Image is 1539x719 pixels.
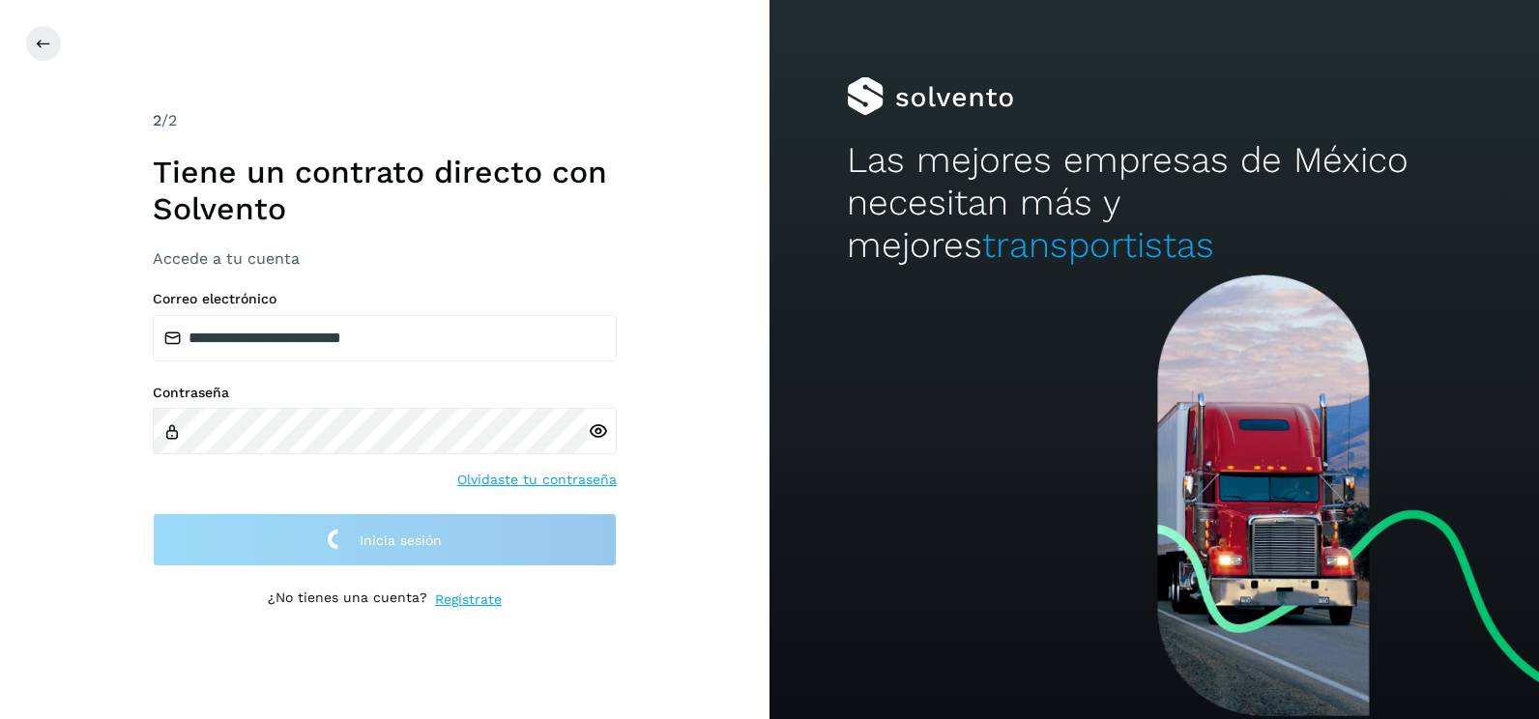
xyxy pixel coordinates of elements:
[847,139,1463,268] h2: Las mejores empresas de México necesitan más y mejores
[153,513,617,566] button: Inicia sesión
[153,291,617,307] label: Correo electrónico
[153,249,617,268] h3: Accede a tu cuenta
[457,470,617,490] a: Olvidaste tu contraseña
[435,590,502,610] a: Regístrate
[153,385,617,401] label: Contraseña
[982,224,1214,266] span: transportistas
[153,109,617,132] div: /2
[360,533,442,547] span: Inicia sesión
[153,111,161,129] span: 2
[153,154,617,228] h1: Tiene un contrato directo con Solvento
[268,590,427,610] p: ¿No tienes una cuenta?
